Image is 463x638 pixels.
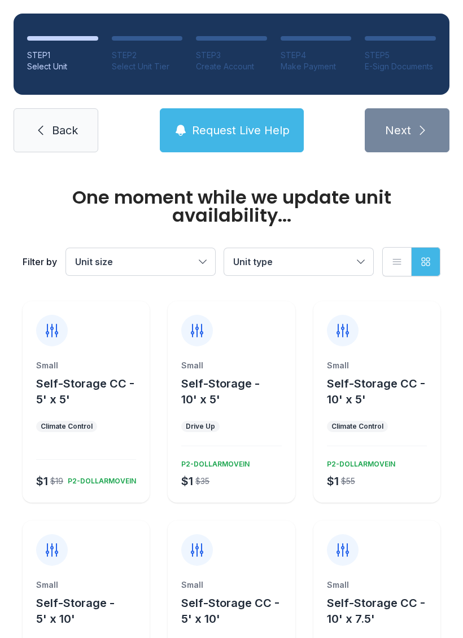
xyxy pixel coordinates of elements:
div: $55 [341,476,355,487]
div: P2-DOLLARMOVEIN [63,472,136,486]
div: STEP 1 [27,50,98,61]
span: Back [52,122,78,138]
button: Unit type [224,248,373,275]
div: Small [181,360,281,371]
div: Select Unit Tier [112,61,183,72]
div: Create Account [196,61,267,72]
div: Small [327,360,427,371]
div: $1 [36,473,48,489]
div: Make Payment [281,61,352,72]
div: STEP 5 [365,50,436,61]
button: Self-Storage CC - 10' x 7.5' [327,595,436,627]
div: Small [36,579,136,591]
div: P2-DOLLARMOVEIN [177,455,250,469]
span: Unit type [233,256,273,267]
button: Self-Storage CC - 10' x 5' [327,376,436,407]
div: Filter by [23,255,57,269]
span: Next [385,122,411,138]
div: $1 [181,473,193,489]
span: Self-Storage CC - 5' x 5' [36,377,134,406]
div: P2-DOLLARMOVEIN [322,455,395,469]
span: Self-Storage - 10' x 5' [181,377,260,406]
button: Self-Storage - 5' x 10' [36,595,145,627]
span: Self-Storage - 5' x 10' [36,596,115,626]
div: $19 [50,476,63,487]
button: Self-Storage CC - 5' x 10' [181,595,290,627]
div: Small [36,360,136,371]
div: Climate Control [331,422,383,431]
div: E-Sign Documents [365,61,436,72]
div: $1 [327,473,339,489]
span: Unit size [75,256,113,267]
span: Request Live Help [192,122,290,138]
span: Self-Storage CC - 5' x 10' [181,596,279,626]
span: Self-Storage CC - 10' x 7.5' [327,596,425,626]
button: Self-Storage CC - 5' x 5' [36,376,145,407]
button: Unit size [66,248,215,275]
div: $35 [195,476,209,487]
span: Self-Storage CC - 10' x 5' [327,377,425,406]
div: Select Unit [27,61,98,72]
div: Climate Control [41,422,93,431]
div: STEP 4 [281,50,352,61]
div: Small [181,579,281,591]
div: Small [327,579,427,591]
button: Self-Storage - 10' x 5' [181,376,290,407]
div: One moment while we update unit availability... [23,188,440,225]
div: STEP 3 [196,50,267,61]
div: Drive Up [186,422,215,431]
div: STEP 2 [112,50,183,61]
